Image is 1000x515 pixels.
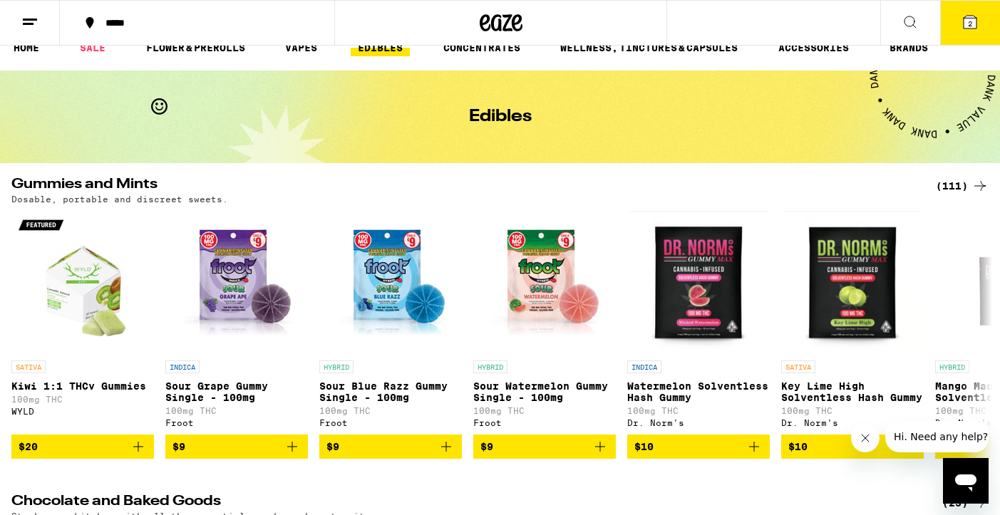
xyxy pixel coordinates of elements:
p: Sour Blue Razz Gummy Single - 100mg [319,380,462,403]
p: INDICA [627,360,661,373]
p: HYBRID [319,360,354,373]
span: $9 [172,441,185,452]
iframe: Close message [851,424,880,452]
a: WELLNESS, TINCTURES & CAPSULES [553,39,745,56]
span: $10 [788,441,808,452]
p: HYBRID [935,360,969,373]
button: Add to bag [319,435,462,459]
button: Add to bag [473,435,616,459]
p: 100mg THC [165,406,308,415]
button: Add to bag [165,435,308,459]
h2: Chocolate and Baked Goods [11,494,919,511]
span: $9 [480,441,493,452]
h1: Edibles [469,108,532,125]
p: INDICA [165,360,200,373]
p: Dosable, portable and discreet sweets. [11,194,228,204]
span: 2 [968,19,972,28]
p: 100mg THC [319,406,462,415]
img: Dr. Norm's - Watermelon Solventless Hash Gummy [629,211,767,353]
span: $10 [634,441,654,452]
a: (23) [942,494,989,511]
a: SALE [73,39,113,56]
div: Froot [319,418,462,427]
a: VAPES [278,39,324,56]
div: Froot [165,418,308,427]
p: Sour Watermelon Gummy Single - 100mg [473,380,616,403]
p: Watermelon Solventless Hash Gummy [627,380,770,403]
a: Open page for Sour Grape Gummy Single - 100mg from Froot [165,211,308,435]
h2: Gummies and Mints [11,177,919,194]
a: BRANDS [882,39,935,56]
p: 100mg THC [11,395,154,404]
p: SATIVA [781,360,815,373]
img: Dr. Norm's - Key Lime High Solventless Hash Gummy [783,211,921,353]
p: Sour Grape Gummy Single - 100mg [165,380,308,403]
img: Froot - Sour Watermelon Gummy Single - 100mg [473,211,616,353]
button: Add to bag [627,435,770,459]
a: HOME [6,39,46,56]
img: WYLD - Kiwi 1:1 THCv Gummies [11,211,154,353]
p: Kiwi 1:1 THCv Gummies [11,380,154,392]
a: FLOWER & PREROLLS [139,39,252,56]
a: Open page for Kiwi 1:1 THCv Gummies from WYLD [11,211,154,435]
p: Key Lime High Solventless Hash Gummy [781,380,924,403]
p: 100mg THC [473,406,616,415]
button: Add to bag [781,435,924,459]
img: Froot - Sour Blue Razz Gummy Single - 100mg [319,211,462,353]
a: EDIBLES [351,39,410,56]
button: Add to bag [11,435,154,459]
div: Dr. Norm's [627,418,770,427]
a: ACCESSORIES [771,39,856,56]
iframe: Message from company [885,421,989,452]
div: Dr. Norm's [781,418,924,427]
a: Open page for Sour Watermelon Gummy Single - 100mg from Froot [473,211,616,435]
div: Froot [473,418,616,427]
iframe: Button to launch messaging window [943,458,989,504]
a: Open page for Key Lime High Solventless Hash Gummy from Dr. Norm's [781,211,924,435]
a: Open page for Watermelon Solventless Hash Gummy from Dr. Norm's [627,211,770,435]
span: $9 [326,441,339,452]
p: SATIVA [11,360,46,373]
a: Open page for Sour Blue Razz Gummy Single - 100mg from Froot [319,211,462,435]
p: 100mg THC [781,406,924,415]
p: 100mg THC [627,406,770,415]
p: HYBRID [473,360,507,373]
a: (111) [936,177,989,194]
span: $20 [19,441,38,452]
img: Froot - Sour Grape Gummy Single - 100mg [165,211,308,353]
div: WYLD [11,407,154,416]
button: 2 [940,1,1000,45]
a: CONCENTRATES [436,39,527,56]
